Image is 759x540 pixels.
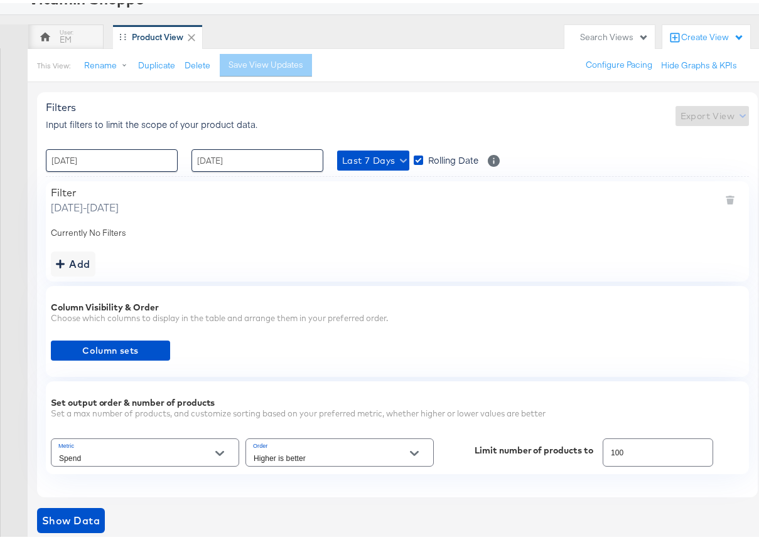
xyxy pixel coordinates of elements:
[681,28,744,41] div: Create View
[51,299,744,309] div: Column Visibility & Order
[37,58,70,68] div: This View:
[342,150,404,166] span: Last 7 Days
[51,309,744,321] div: Choose which columns to display in the table and arrange them in your preferred order.
[46,98,76,110] span: Filters
[577,51,661,73] button: Configure Pacing
[337,147,409,167] button: Last 7 Days
[46,115,257,127] span: Input filters to limit the scope of your product data.
[51,394,744,405] div: Set output order & number of products
[51,224,744,236] div: Currently No Filters
[42,509,100,526] span: Show Data
[405,441,424,460] button: Open
[60,31,72,43] div: EM
[51,405,744,416] div: Set a max number of products, and customize sorting based on your preferred metric, whether highe...
[51,197,119,211] span: [DATE] - [DATE]
[37,505,105,530] button: showdata
[132,28,183,40] div: Product View
[75,51,141,74] button: Rename
[51,183,119,196] div: Filter
[51,248,95,273] button: addbutton
[428,151,478,163] span: Rolling Date
[185,56,210,68] button: Delete
[138,56,175,68] button: Duplicate
[475,442,593,452] div: Limit number of products to
[56,252,90,270] div: Add
[56,340,165,356] span: Column sets
[119,30,126,37] div: Drag to reorder tab
[51,337,170,357] button: Column sets
[580,28,649,40] div: Search Views
[661,56,737,68] button: Hide Graphs & KPIs
[603,431,713,458] input: 100
[210,441,229,460] button: Open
